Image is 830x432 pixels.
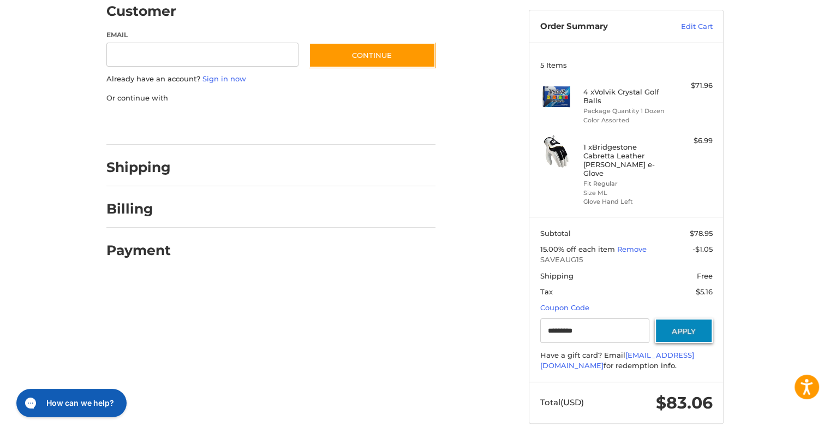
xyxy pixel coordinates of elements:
[656,393,713,413] span: $83.06
[540,318,650,343] input: Gift Certificate or Coupon Code
[583,179,667,188] li: Fit Regular
[583,143,667,178] h4: 1 x Bridgestone Cabretta Leather [PERSON_NAME] e-Glove
[106,3,176,20] h2: Customer
[106,200,170,217] h2: Billing
[583,197,667,206] li: Glove Hand Left
[195,114,277,134] iframe: PayPal-paylater
[690,229,713,238] span: $78.95
[540,397,584,407] span: Total (USD)
[670,80,713,91] div: $71.96
[583,188,667,198] li: Size ML
[106,159,171,176] h2: Shipping
[692,245,713,253] span: -$1.05
[658,21,713,32] a: Edit Cart
[670,135,713,146] div: $6.99
[540,303,589,312] a: Coupon Code
[655,318,713,343] button: Apply
[309,43,435,68] button: Continue
[740,403,830,432] iframe: Google Customer Reviews
[583,106,667,116] li: Package Quantity 1 Dozen
[540,245,617,253] span: 15.00% off each item
[202,74,246,83] a: Sign in now
[106,74,435,85] p: Already have an account?
[106,93,435,104] p: Or continue with
[697,271,713,280] span: Free
[540,229,571,238] span: Subtotal
[617,245,647,253] a: Remove
[106,30,298,40] label: Email
[106,242,171,259] h2: Payment
[540,61,713,69] h3: 5 Items
[540,21,658,32] h3: Order Summary
[540,271,574,280] span: Shipping
[696,287,713,296] span: $5.16
[11,385,129,421] iframe: Gorgias live chat messenger
[540,255,713,265] span: SAVEAUG15
[583,87,667,105] h4: 4 x Volvik Crystal Golf Balls
[583,116,667,125] li: Color Assorted
[103,114,185,134] iframe: PayPal-paypal
[540,287,553,296] span: Tax
[540,350,713,371] div: Have a gift card? Email for redemption info.
[288,114,370,134] iframe: PayPal-venmo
